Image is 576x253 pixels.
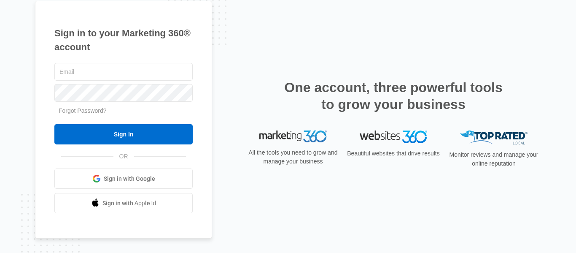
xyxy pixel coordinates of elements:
img: Websites 360 [360,131,427,143]
img: Top Rated Local [460,131,528,144]
span: Sign in with Google [104,174,155,183]
span: Sign in with Apple Id [102,199,156,208]
h1: Sign in to your Marketing 360® account [54,26,193,54]
a: Forgot Password? [59,107,107,114]
a: Sign in with Apple Id [54,193,193,213]
span: OR [113,152,134,161]
input: Email [54,63,193,81]
input: Sign In [54,124,193,144]
img: Marketing 360 [259,131,327,142]
p: Monitor reviews and manage your online reputation [447,150,541,168]
p: Beautiful websites that drive results [346,149,441,158]
p: All the tools you need to grow and manage your business [246,148,340,166]
h2: One account, three powerful tools to grow your business [282,79,505,113]
a: Sign in with Google [54,169,193,189]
